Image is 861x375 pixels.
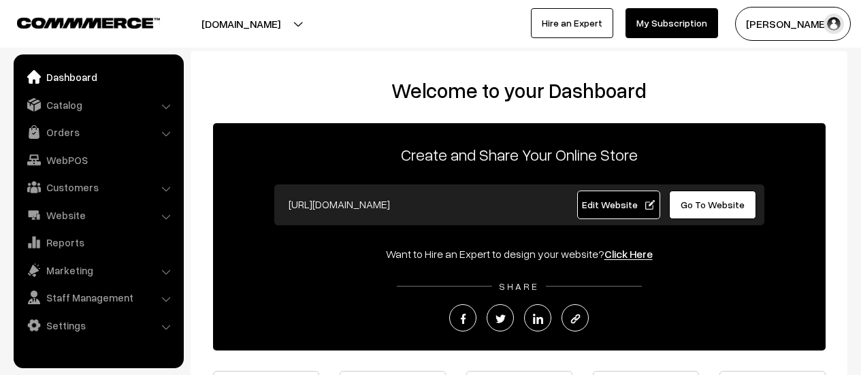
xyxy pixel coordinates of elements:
[17,93,179,117] a: Catalog
[577,191,660,219] a: Edit Website
[213,246,826,262] div: Want to Hire an Expert to design your website?
[17,285,179,310] a: Staff Management
[17,258,179,282] a: Marketing
[824,14,844,34] img: user
[17,18,160,28] img: COMMMERCE
[492,280,546,292] span: SHARE
[17,148,179,172] a: WebPOS
[626,8,718,38] a: My Subscription
[204,78,834,103] h2: Welcome to your Dashboard
[17,14,136,30] a: COMMMERCE
[154,7,328,41] button: [DOMAIN_NAME]
[17,230,179,255] a: Reports
[531,8,613,38] a: Hire an Expert
[669,191,757,219] a: Go To Website
[735,7,851,41] button: [PERSON_NAME]
[681,199,745,210] span: Go To Website
[17,120,179,144] a: Orders
[17,203,179,227] a: Website
[17,175,179,199] a: Customers
[213,142,826,167] p: Create and Share Your Online Store
[17,313,179,338] a: Settings
[17,65,179,89] a: Dashboard
[604,247,653,261] a: Click Here
[582,199,655,210] span: Edit Website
